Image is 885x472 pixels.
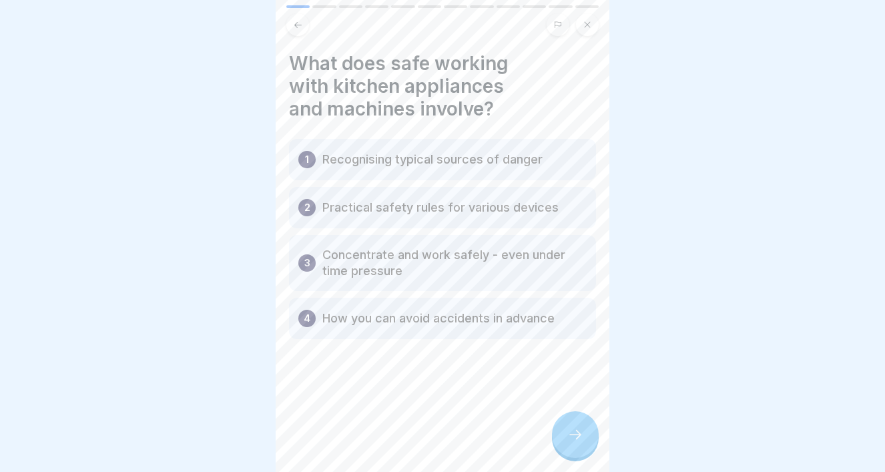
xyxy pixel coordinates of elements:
p: 1 [305,152,309,168]
h4: What does safe working with kitchen appliances and machines involve? [289,52,596,120]
p: How you can avoid accidents in advance [322,310,555,326]
p: 3 [304,255,310,271]
p: Concentrate and work safely - even under time pressure [322,247,587,279]
p: 2 [304,200,310,216]
p: Recognising typical sources of danger [322,152,543,168]
p: 4 [304,310,310,326]
p: Practical safety rules for various devices [322,200,559,216]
